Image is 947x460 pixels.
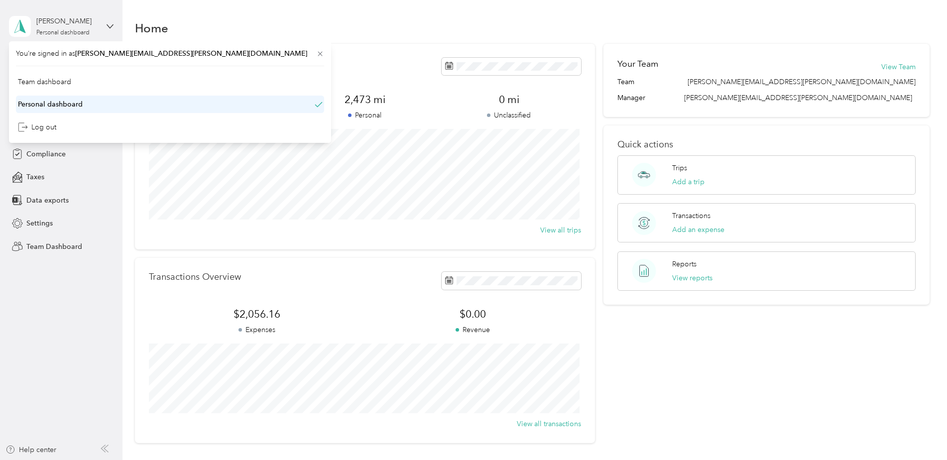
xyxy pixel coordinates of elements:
[149,307,365,321] span: $2,056.16
[891,404,947,460] iframe: Everlance-gr Chat Button Frame
[26,195,69,206] span: Data exports
[26,218,53,229] span: Settings
[18,99,83,110] div: Personal dashboard
[684,94,912,102] span: [PERSON_NAME][EMAIL_ADDRESS][PERSON_NAME][DOMAIN_NAME]
[672,211,710,221] p: Transactions
[365,325,581,335] p: Revenue
[293,110,437,120] p: Personal
[26,172,44,182] span: Taxes
[688,77,916,87] span: [PERSON_NAME][EMAIL_ADDRESS][PERSON_NAME][DOMAIN_NAME]
[617,58,658,70] h2: Your Team
[617,77,634,87] span: Team
[149,325,365,335] p: Expenses
[18,77,71,87] div: Team dashboard
[881,62,916,72] button: View Team
[5,445,56,455] button: Help center
[135,23,168,33] h1: Home
[517,419,581,429] button: View all transactions
[36,16,99,26] div: [PERSON_NAME]
[293,93,437,107] span: 2,473 mi
[75,49,307,58] span: [PERSON_NAME][EMAIL_ADDRESS][PERSON_NAME][DOMAIN_NAME]
[437,110,581,120] p: Unclassified
[26,149,66,159] span: Compliance
[365,307,581,321] span: $0.00
[18,122,56,132] div: Log out
[437,93,581,107] span: 0 mi
[16,48,324,59] span: You’re signed in as
[672,259,697,269] p: Reports
[672,225,724,235] button: Add an expense
[26,241,82,252] span: Team Dashboard
[36,30,90,36] div: Personal dashboard
[617,93,645,103] span: Manager
[540,225,581,235] button: View all trips
[672,163,687,173] p: Trips
[672,273,712,283] button: View reports
[617,139,916,150] p: Quick actions
[672,177,705,187] button: Add a trip
[149,272,241,282] p: Transactions Overview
